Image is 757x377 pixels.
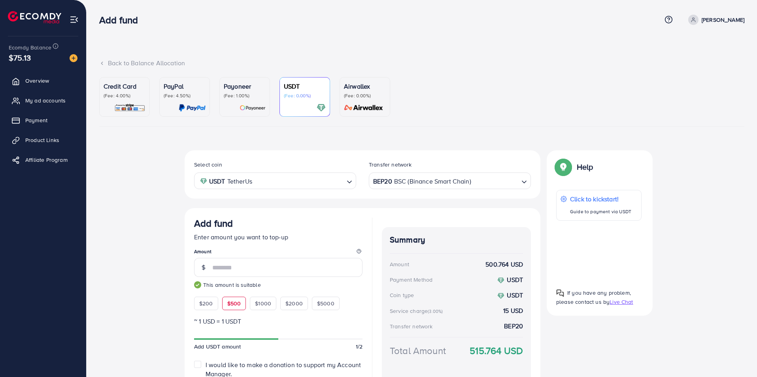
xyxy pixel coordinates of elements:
iframe: Chat [723,341,751,371]
strong: USDT [507,291,523,299]
span: $1000 [255,299,271,307]
strong: 515.764 USD [470,344,523,358]
span: 1/2 [356,343,362,350]
p: (Fee: 4.50%) [164,93,206,99]
span: Live Chat [610,298,633,306]
strong: USDT [209,176,225,187]
span: Product Links [25,136,59,144]
small: (3.00%) [428,308,443,314]
div: Amount [390,260,409,268]
p: (Fee: 0.00%) [344,93,386,99]
p: Airwallex [344,81,386,91]
span: My ad accounts [25,97,66,104]
input: Search for option [472,175,518,187]
span: Affiliate Program [25,156,68,164]
img: image [70,54,77,62]
span: If you have any problem, please contact us by [556,289,631,306]
a: Affiliate Program [6,152,80,168]
p: Credit Card [104,81,145,91]
p: Enter amount you want to top-up [194,232,362,242]
strong: BEP20 [373,176,392,187]
strong: 500.764 USD [485,260,523,269]
img: card [179,103,206,112]
p: Guide to payment via USDT [570,207,631,216]
label: Transfer network [369,161,412,169]
span: $2000 [285,299,303,307]
span: BSC (Binance Smart Chain) [394,176,471,187]
img: guide [194,281,201,288]
span: Ecomdy Balance [9,44,51,51]
p: PayPal [164,81,206,91]
div: Service charge [390,307,445,315]
span: Overview [25,77,49,85]
span: $75.13 [9,52,31,63]
span: $500 [227,299,241,307]
span: Payment [25,116,47,124]
p: ~ 1 USD = 1 USDT [194,316,362,326]
strong: BEP20 [504,322,523,331]
div: Search for option [194,172,356,189]
legend: Amount [194,248,362,258]
img: logo [8,11,61,23]
p: (Fee: 4.00%) [104,93,145,99]
img: menu [70,15,79,24]
img: card [240,103,266,112]
label: Select coin [194,161,222,169]
small: This amount is suitable [194,281,362,289]
p: (Fee: 0.00%) [284,93,326,99]
span: $200 [199,299,213,307]
a: Product Links [6,132,80,148]
img: card [317,103,326,112]
div: Payment Method [390,276,432,284]
a: My ad accounts [6,93,80,108]
span: TetherUs [227,176,252,187]
h4: Summary [390,235,523,245]
div: Coin type [390,291,414,299]
div: Search for option [369,172,531,189]
p: Help [577,162,593,172]
img: coin [497,277,504,284]
img: card [342,103,386,112]
div: Total Amount [390,344,446,358]
strong: USDT [507,275,523,284]
strong: 15 USD [503,306,523,315]
div: Back to Balance Allocation [99,59,744,68]
img: coin [200,178,207,185]
img: card [114,103,145,112]
input: Search for option [255,175,344,187]
h3: Add fund [99,14,144,26]
span: Add USDT amount [194,343,241,350]
a: Payment [6,112,80,128]
div: Transfer network [390,322,433,330]
p: [PERSON_NAME] [702,15,744,25]
a: [PERSON_NAME] [685,15,744,25]
span: $5000 [317,299,334,307]
img: coin [497,292,504,299]
img: Popup guide [556,289,564,297]
img: Popup guide [556,160,570,174]
p: Payoneer [224,81,266,91]
p: USDT [284,81,326,91]
a: Overview [6,73,80,89]
p: (Fee: 1.00%) [224,93,266,99]
p: Click to kickstart! [570,194,631,204]
h3: Add fund [194,218,233,229]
